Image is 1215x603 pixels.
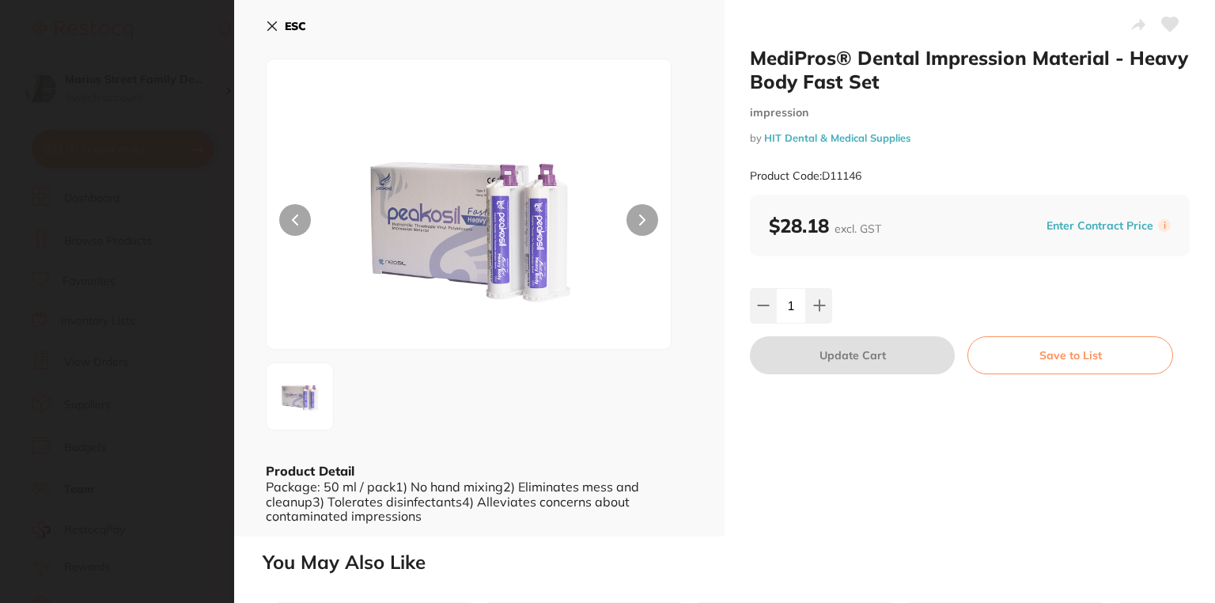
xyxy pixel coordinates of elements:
[769,214,881,237] b: $28.18
[750,169,861,183] small: Product Code: D11146
[750,132,1190,144] small: by
[266,463,354,479] b: Product Detail
[285,19,306,33] b: ESC
[263,552,1209,574] h2: You May Also Like
[764,131,910,144] a: HIT Dental & Medical Supplies
[347,99,590,349] img: b2R5LWJveC1wbmc
[266,13,306,40] button: ESC
[1042,218,1158,233] button: Enter Contract Price
[967,336,1173,374] button: Save to List
[750,106,1190,119] small: impression
[266,480,693,523] div: Package: 50 ml / pack1) No hand mixing2) Eliminates mess and cleanup3) Tolerates disinfectants4) ...
[1158,219,1171,232] label: i
[750,46,1190,93] h2: MediPros® Dental Impression Material - Heavy Body Fast Set
[271,368,328,425] img: b2R5LWJveC1wbmc
[835,222,881,236] span: excl. GST
[750,336,955,374] button: Update Cart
